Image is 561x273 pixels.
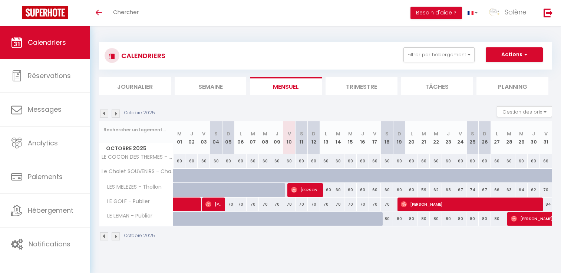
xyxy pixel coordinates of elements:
button: Filtrer par hébergement [403,47,475,62]
div: 67 [454,183,466,197]
div: 60 [528,154,540,168]
abbr: M [336,130,340,137]
div: 62 [430,183,442,197]
span: Messages [28,105,62,114]
th: 08 [259,121,271,154]
div: 70 [271,198,283,211]
abbr: M [507,130,511,137]
div: 60 [247,154,259,168]
abbr: J [275,130,278,137]
th: 22 [430,121,442,154]
th: 06 [234,121,247,154]
abbr: J [532,130,535,137]
h3: CALENDRIERS [119,47,165,64]
div: 60 [357,183,369,197]
div: 60 [296,154,308,168]
li: Journalier [99,77,171,95]
abbr: S [300,130,303,137]
div: 60 [515,154,528,168]
abbr: J [361,130,364,137]
span: Chercher [113,8,139,16]
p: Octobre 2025 [124,109,155,117]
div: 60 [405,154,418,168]
span: Le Chalet SOUVENIRS - Champanges [100,169,175,174]
abbr: D [227,130,230,137]
button: Besoin d'aide ? [410,7,462,19]
abbr: D [483,130,486,137]
input: Rechercher un logement... [103,123,169,136]
span: Réservations [28,71,71,80]
th: 13 [320,121,332,154]
abbr: D [312,130,316,137]
th: 17 [369,121,381,154]
th: 29 [515,121,528,154]
div: 60 [369,183,381,197]
th: 09 [271,121,283,154]
div: 60 [381,183,393,197]
abbr: M [422,130,426,137]
div: 60 [418,154,430,168]
span: [PERSON_NAME] [401,197,539,211]
div: 80 [479,212,491,226]
abbr: J [190,130,193,137]
abbr: L [410,130,413,137]
abbr: V [288,130,291,137]
div: 60 [198,154,210,168]
div: 63 [503,183,515,197]
div: 70 [296,198,308,211]
th: 20 [405,121,418,154]
div: 70 [381,198,393,211]
div: 60 [381,154,393,168]
div: 70 [540,183,552,197]
th: 24 [454,121,466,154]
th: 04 [210,121,222,154]
img: ... [489,7,500,18]
th: 03 [198,121,210,154]
span: [PERSON_NAME] [205,197,222,211]
div: 60 [185,154,198,168]
div: 60 [332,154,344,168]
abbr: V [544,130,548,137]
div: 80 [491,212,503,226]
div: 60 [393,183,405,197]
div: 70 [222,198,234,211]
div: 80 [442,212,454,226]
div: 60 [442,154,454,168]
div: 60 [332,183,344,197]
abbr: M [434,130,438,137]
span: Solène [505,7,527,17]
span: LE GOLF - Publier [100,198,152,206]
p: Octobre 2025 [124,232,155,239]
span: LE LEMAN - Publier [100,212,154,220]
abbr: V [373,130,376,137]
div: 60 [283,154,296,168]
div: 60 [320,154,332,168]
div: 60 [234,154,247,168]
div: 74 [466,183,479,197]
abbr: S [385,130,389,137]
abbr: M [263,130,267,137]
div: 70 [344,198,357,211]
div: 80 [405,212,418,226]
div: 80 [430,212,442,226]
th: 21 [418,121,430,154]
th: 01 [174,121,186,154]
div: 60 [271,154,283,168]
span: Hébergement [28,206,73,215]
abbr: V [459,130,462,137]
div: 60 [454,154,466,168]
span: Calendriers [28,38,66,47]
div: 60 [308,154,320,168]
div: 60 [369,154,381,168]
div: 60 [210,154,222,168]
abbr: J [447,130,450,137]
span: Analytics [28,138,58,148]
div: 66 [491,183,503,197]
div: 60 [393,154,405,168]
img: Super Booking [22,6,68,19]
div: 70 [283,198,296,211]
div: 70 [234,198,247,211]
li: Mensuel [250,77,322,95]
button: Gestion des prix [497,106,552,117]
th: 02 [185,121,198,154]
